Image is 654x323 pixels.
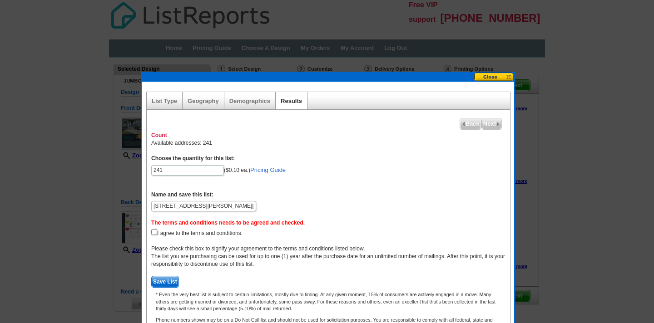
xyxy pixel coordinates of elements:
[151,220,305,226] span: The terms and conditions needs to be agreed and checked.
[481,118,502,130] a: Next
[496,122,500,126] img: button-next-arrow-gray.png
[460,118,481,129] span: Back
[188,98,219,104] a: Geography
[151,155,505,288] form: ($0.10 ea.) I agree to the terms and conditions.
[526,294,654,323] iframe: LiveChat chat widget
[461,122,466,126] img: button-prev-arrow-gray.png
[152,98,177,104] a: List Type
[482,118,501,129] span: Next
[151,291,505,312] p: * Even the very best list is subject to certain limitations, mostly due to timing. At any given m...
[229,98,270,104] a: Demographics
[460,118,481,130] a: Back
[151,155,235,162] label: Choose the quantity for this list:
[250,166,286,173] a: Pricing Guide
[281,98,302,104] a: Results
[151,132,167,138] strong: Count
[152,276,178,287] span: Save List
[151,276,179,288] button: Save List
[151,245,505,268] div: Please check this box to signify your agreement to the terms and conditions listed below. The lis...
[151,191,213,199] label: Name and save this list:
